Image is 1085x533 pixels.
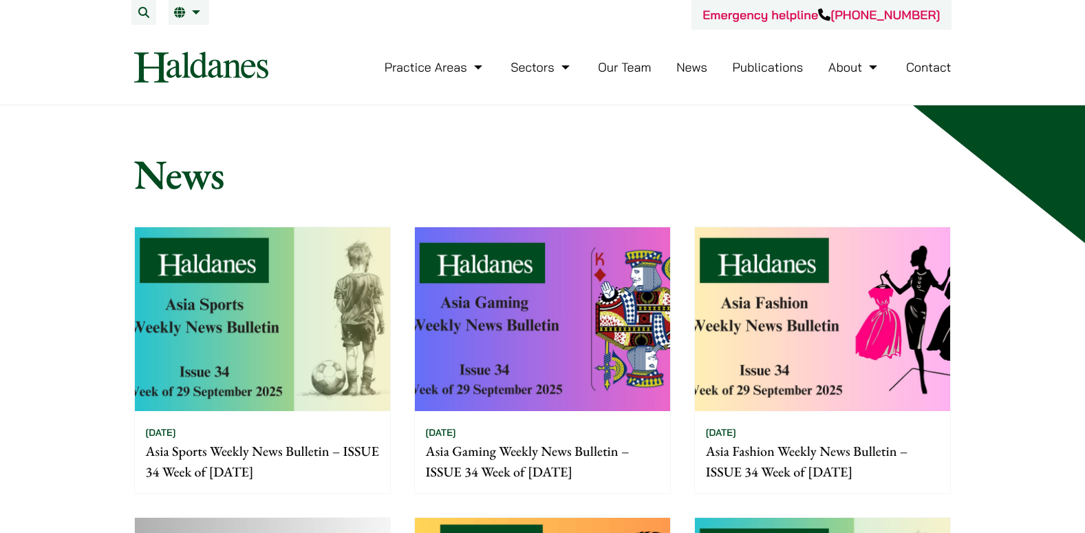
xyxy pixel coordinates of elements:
[385,59,486,75] a: Practice Areas
[134,227,391,494] a: [DATE] Asia Sports Weekly News Bulletin – ISSUE 34 Week of [DATE]
[134,149,952,199] h1: News
[694,227,951,494] a: [DATE] Asia Fashion Weekly News Bulletin – ISSUE 34 Week of [DATE]
[828,59,881,75] a: About
[706,441,939,482] p: Asia Fashion Weekly News Bulletin – ISSUE 34 Week of [DATE]
[426,441,659,482] p: Asia Gaming Weekly News Bulletin – ISSUE 34 Week of [DATE]
[702,7,940,23] a: Emergency helpline[PHONE_NUMBER]
[906,59,952,75] a: Contact
[426,426,456,439] time: [DATE]
[511,59,572,75] a: Sectors
[134,52,268,83] img: Logo of Haldanes
[146,426,176,439] time: [DATE]
[706,426,736,439] time: [DATE]
[414,227,671,494] a: [DATE] Asia Gaming Weekly News Bulletin – ISSUE 34 Week of [DATE]
[174,7,204,18] a: EN
[146,441,379,482] p: Asia Sports Weekly News Bulletin – ISSUE 34 Week of [DATE]
[733,59,804,75] a: Publications
[676,59,707,75] a: News
[598,59,651,75] a: Our Team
